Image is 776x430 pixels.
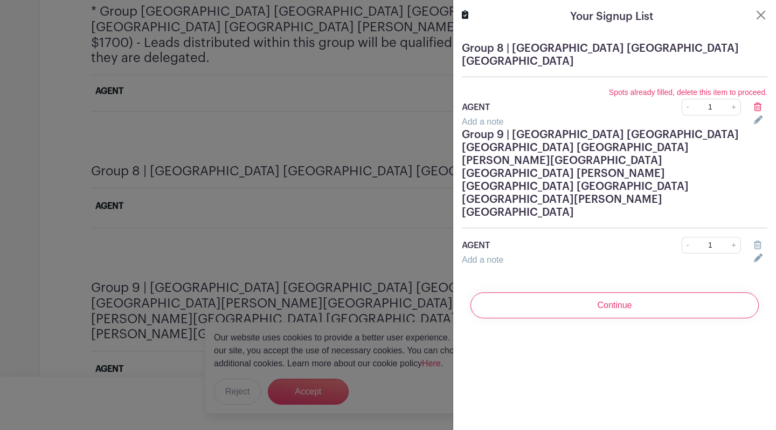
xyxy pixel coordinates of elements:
input: Continue [470,292,759,318]
p: AGENT [462,239,635,252]
small: Spots already filled, delete this item to proceed. [609,88,767,97]
a: Add a note [462,117,503,126]
a: - [682,99,694,115]
a: + [727,99,741,115]
h5: Your Signup List [570,9,653,25]
a: Add a note [462,255,503,264]
h5: Group 8 | [GEOGRAPHIC_DATA] [GEOGRAPHIC_DATA] [GEOGRAPHIC_DATA] [462,42,767,68]
a: + [727,237,741,254]
a: - [682,237,694,254]
button: Close [754,9,767,22]
h5: Group 9 | [GEOGRAPHIC_DATA] [GEOGRAPHIC_DATA] [GEOGRAPHIC_DATA] [GEOGRAPHIC_DATA][PERSON_NAME][GE... [462,128,767,219]
p: AGENT [462,101,635,114]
